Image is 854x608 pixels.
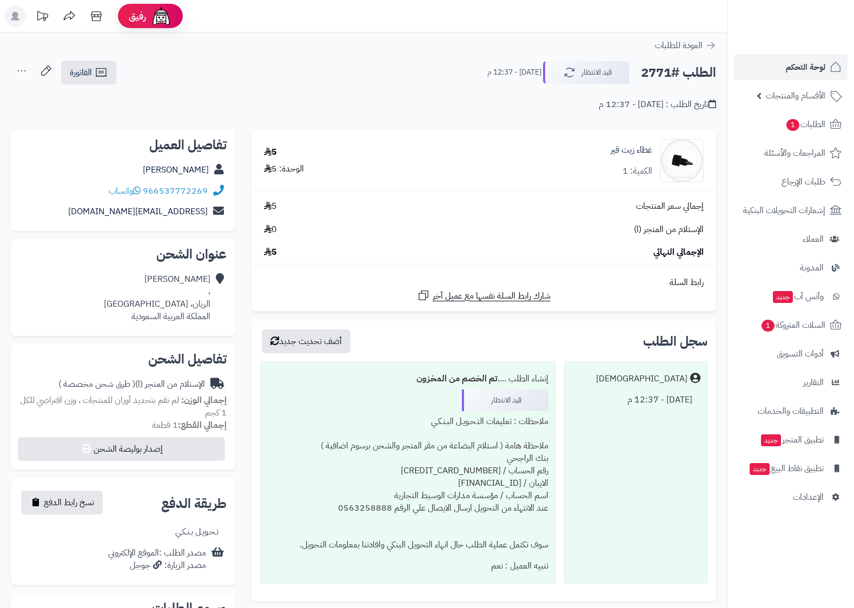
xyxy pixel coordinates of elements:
span: جديد [750,463,770,475]
a: 966537772269 [143,184,208,197]
div: [PERSON_NAME] ، الريان، [GEOGRAPHIC_DATA] المملكة العربية السعودية [104,273,210,322]
span: 5 [264,246,277,259]
a: العودة للطلبات [655,39,716,52]
span: رفيق [129,10,146,23]
div: مصدر الطلب :الموقع الإلكتروني [108,547,206,572]
strong: إجمالي الوزن: [181,394,227,407]
span: إشعارات التحويلات البنكية [743,203,825,218]
span: ( طرق شحن مخصصة ) [58,378,135,391]
div: الكمية: 1 [623,165,652,177]
span: تطبيق المتجر [760,432,824,447]
div: إنشاء الطلب .... [267,368,548,389]
b: تم الخصم من المخزون [416,372,498,385]
div: مصدر الزيارة: جوجل [108,559,206,572]
span: المراجعات والأسئلة [764,146,825,161]
span: المدونة [800,260,824,275]
span: الفاتورة [70,66,92,79]
span: الأقسام والمنتجات [766,88,825,103]
div: تاريخ الطلب : [DATE] - 12:37 م [599,98,716,111]
a: الفاتورة [61,61,116,84]
button: قيد الانتظار [543,61,630,84]
img: logo-2.png [780,29,844,52]
a: شارك رابط السلة نفسها مع عميل آخر [417,289,551,302]
img: ai-face.png [150,5,172,27]
a: العملاء [734,226,848,252]
a: التطبيقات والخدمات [734,398,848,424]
span: التطبيقات والخدمات [758,404,824,419]
div: 5 [264,146,277,158]
span: جديد [761,434,781,446]
span: الإجمالي النهائي [653,246,704,259]
a: تطبيق نقاط البيعجديد [734,455,848,481]
button: نسخ رابط الدفع [21,491,103,514]
span: لوحة التحكم [786,60,825,75]
div: الإستلام من المتجر (ا) [58,378,205,391]
span: شارك رابط السلة نفسها مع عميل آخر [433,290,551,302]
a: المدونة [734,255,848,281]
span: العودة للطلبات [655,39,703,52]
a: أدوات التسويق [734,341,848,367]
span: العملاء [803,232,824,247]
h2: تفاصيل العميل [19,138,227,151]
span: طلبات الإرجاع [782,174,825,189]
a: الإعدادات [734,484,848,510]
a: التقارير [734,369,848,395]
span: وآتس آب [772,289,824,304]
a: المراجعات والأسئلة [734,140,848,166]
div: [DEMOGRAPHIC_DATA] [596,373,687,385]
h2: الطلب #2771 [641,62,716,84]
div: تنبيه العميل : نعم [267,556,548,577]
span: أدوات التسويق [777,346,824,361]
div: ملاحظات : تعليمات التـحـويـل البـنـكـي ملاحظة هامة ( استلام البضاعة من مقر المتجر والشحن برسوم اض... [267,411,548,556]
span: 5 [264,200,277,213]
span: لم تقم بتحديد أوزان للمنتجات ، وزن افتراضي للكل 1 كجم [20,394,227,419]
img: M1A-11251-00-00-90x90.jpg [661,139,703,182]
div: رابط السلة [256,276,712,289]
a: [PERSON_NAME] [143,163,209,176]
a: تحديثات المنصة [29,5,56,30]
a: الطلبات1 [734,111,848,137]
h2: طريقة الدفع [161,497,227,510]
button: أضف تحديث جديد [262,329,350,353]
span: الإعدادات [793,490,824,505]
span: إجمالي سعر المنتجات [636,200,704,213]
div: الوحدة: 5 [264,163,304,175]
a: إشعارات التحويلات البنكية [734,197,848,223]
a: السلات المتروكة1 [734,312,848,338]
a: [EMAIL_ADDRESS][DOMAIN_NAME] [68,205,208,218]
a: غطاء زيت قير [611,144,652,156]
span: جديد [773,291,793,303]
a: واتساب [109,184,141,197]
small: 1 قطعة [152,419,227,432]
h3: سجل الطلب [643,335,707,348]
strong: إجمالي القطع: [178,419,227,432]
h2: عنوان الشحن [19,248,227,261]
span: السلات المتروكة [760,318,825,333]
span: تطبيق نقاط البيع [749,461,824,476]
a: لوحة التحكم [734,54,848,80]
span: 1 [762,320,774,332]
a: وآتس آبجديد [734,283,848,309]
h2: تفاصيل الشحن [19,353,227,366]
span: 0 [264,223,277,236]
a: تطبيق المتجرجديد [734,427,848,453]
div: [DATE] - 12:37 م [571,389,700,411]
div: تـحـويـل بـنـكـي [175,526,219,538]
span: الطلبات [785,117,825,132]
span: الإستلام من المتجر (ا) [634,223,704,236]
a: طلبات الإرجاع [734,169,848,195]
button: إصدار بوليصة الشحن [18,437,225,461]
span: نسخ رابط الدفع [44,496,94,509]
span: 1 [786,119,799,131]
small: [DATE] - 12:37 م [487,67,541,78]
div: قيد الانتظار [462,389,548,411]
span: التقارير [803,375,824,390]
